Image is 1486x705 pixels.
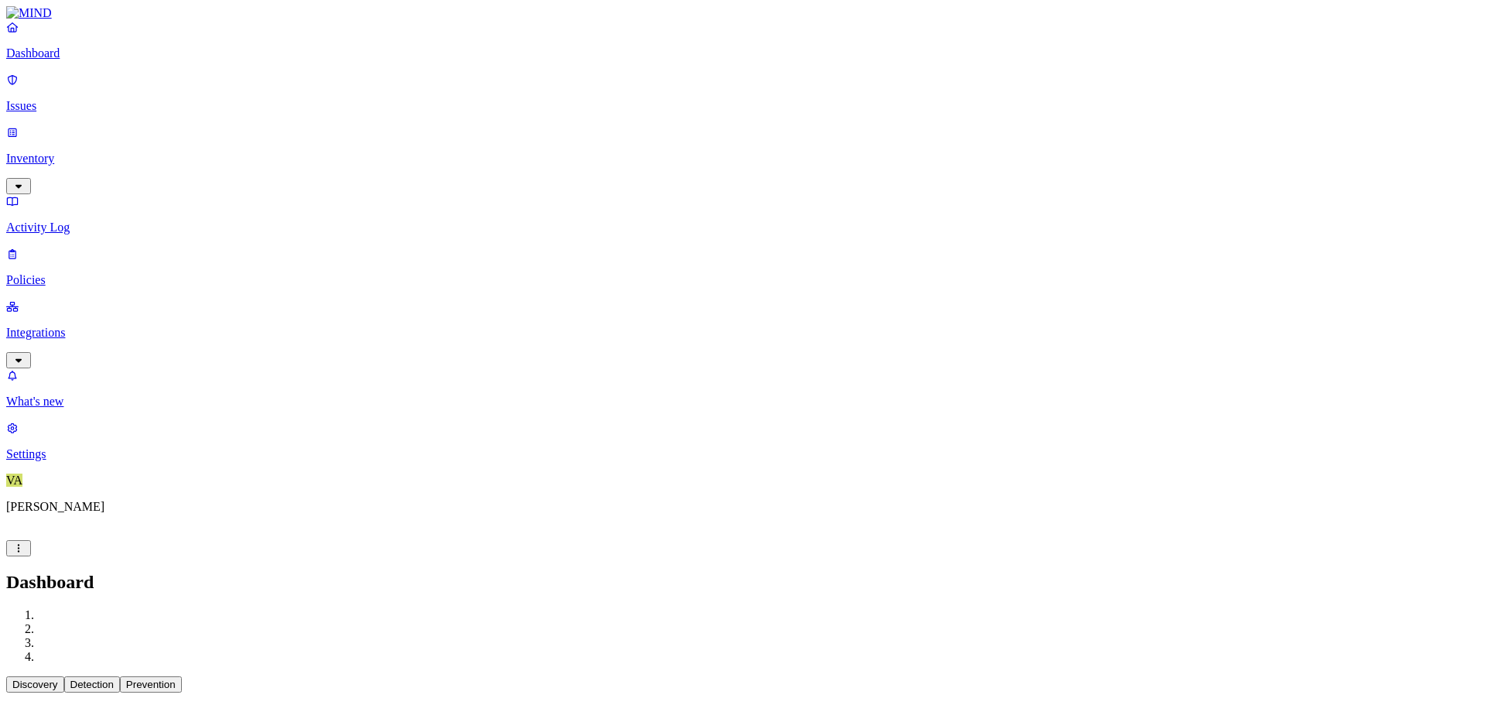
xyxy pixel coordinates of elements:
[6,6,52,20] img: MIND
[6,194,1480,234] a: Activity Log
[120,676,182,693] button: Prevention
[6,572,1480,593] h2: Dashboard
[6,20,1480,60] a: Dashboard
[6,99,1480,113] p: Issues
[6,6,1480,20] a: MIND
[6,474,22,487] span: VA
[6,676,64,693] button: Discovery
[6,221,1480,234] p: Activity Log
[6,395,1480,409] p: What's new
[6,421,1480,461] a: Settings
[64,676,120,693] button: Detection
[6,368,1480,409] a: What's new
[6,500,1480,514] p: [PERSON_NAME]
[6,273,1480,287] p: Policies
[6,447,1480,461] p: Settings
[6,326,1480,340] p: Integrations
[6,247,1480,287] a: Policies
[6,152,1480,166] p: Inventory
[6,46,1480,60] p: Dashboard
[6,125,1480,192] a: Inventory
[6,73,1480,113] a: Issues
[6,299,1480,366] a: Integrations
